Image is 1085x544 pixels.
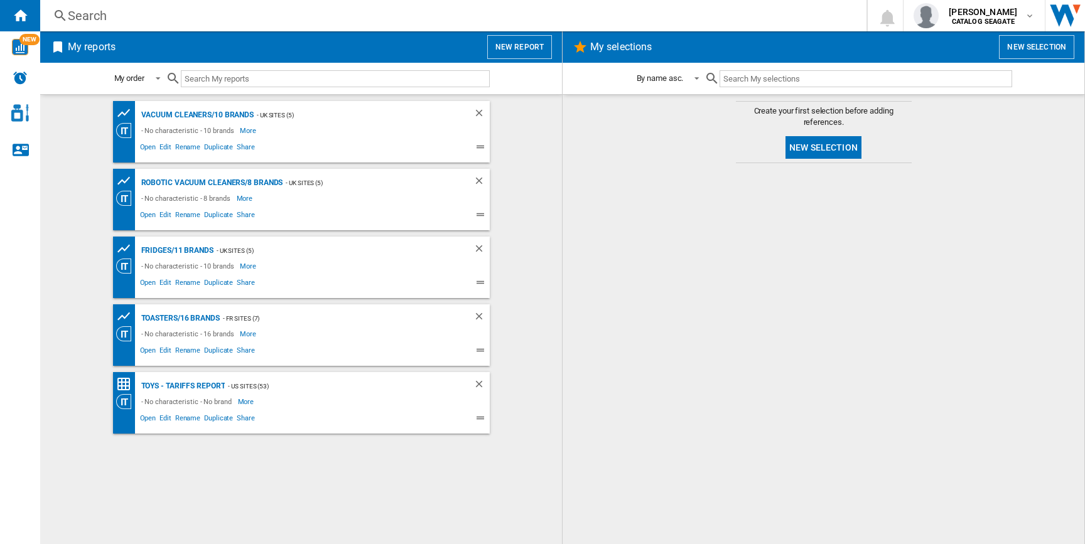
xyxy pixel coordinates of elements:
[158,141,173,156] span: Edit
[202,412,235,427] span: Duplicate
[235,412,257,427] span: Share
[116,191,138,206] div: Category View
[473,378,490,394] div: Delete
[173,209,202,224] span: Rename
[240,326,258,341] span: More
[235,344,257,360] span: Share
[158,277,173,292] span: Edit
[736,105,912,128] span: Create your first selection before adding references.
[138,311,220,326] div: Toasters/16 brands
[138,123,240,138] div: - No characteristic - 10 brands
[720,70,1012,87] input: Search My selections
[173,344,202,360] span: Rename
[138,412,158,427] span: Open
[116,259,138,274] div: Category View
[952,18,1015,26] b: CATALOG SEAGATE
[949,6,1017,18] span: [PERSON_NAME]
[19,34,40,45] span: NEW
[138,326,240,341] div: - No characteristic - 16 brands
[238,394,256,409] span: More
[138,141,158,156] span: Open
[138,277,158,292] span: Open
[202,344,235,360] span: Duplicate
[116,105,138,121] div: Prices and No. offers by brand graph
[220,311,448,326] div: - FR Sites (7)
[13,70,28,85] img: alerts-logo.svg
[999,35,1074,59] button: New selection
[240,123,258,138] span: More
[11,104,29,122] img: cosmetic-logo.svg
[473,311,490,326] div: Delete
[68,7,834,24] div: Search
[213,243,448,259] div: - UK Sites (5)
[12,39,28,55] img: wise-card.svg
[914,3,939,28] img: profile.jpg
[254,107,448,123] div: - UK Sites (5)
[473,107,490,123] div: Delete
[487,35,552,59] button: New report
[116,173,138,189] div: Prices and No. offers by brand graph
[116,376,138,392] div: Price Matrix
[785,136,861,159] button: New selection
[116,326,138,341] div: Category View
[138,344,158,360] span: Open
[116,241,138,257] div: Prices and No. offers by retailer graph
[202,277,235,292] span: Duplicate
[138,209,158,224] span: Open
[138,243,213,259] div: Fridges/11 brands
[158,209,173,224] span: Edit
[588,35,654,59] h2: My selections
[116,394,138,409] div: Category View
[473,175,490,191] div: Delete
[138,394,238,409] div: - No characteristic - No brand
[116,123,138,138] div: Category View
[65,35,118,59] h2: My reports
[225,378,448,394] div: - US sites (53)
[240,259,258,274] span: More
[116,309,138,324] div: Prices and No. offers by brand graph
[138,259,240,274] div: - No characteristic - 10 brands
[202,141,235,156] span: Duplicate
[138,378,225,394] div: Toys - Tariffs report
[173,277,202,292] span: Rename
[158,344,173,360] span: Edit
[637,73,684,83] div: By name asc.
[138,175,283,191] div: Robotic vacuum cleaners/8 brands
[235,209,257,224] span: Share
[181,70,490,87] input: Search My reports
[138,191,237,206] div: - No characteristic - 8 brands
[173,141,202,156] span: Rename
[237,191,255,206] span: More
[235,141,257,156] span: Share
[173,412,202,427] span: Rename
[202,209,235,224] span: Duplicate
[473,243,490,259] div: Delete
[138,107,254,123] div: Vacuum cleaners/10 brands
[114,73,144,83] div: My order
[283,175,448,191] div: - UK Sites (5)
[158,412,173,427] span: Edit
[235,277,257,292] span: Share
